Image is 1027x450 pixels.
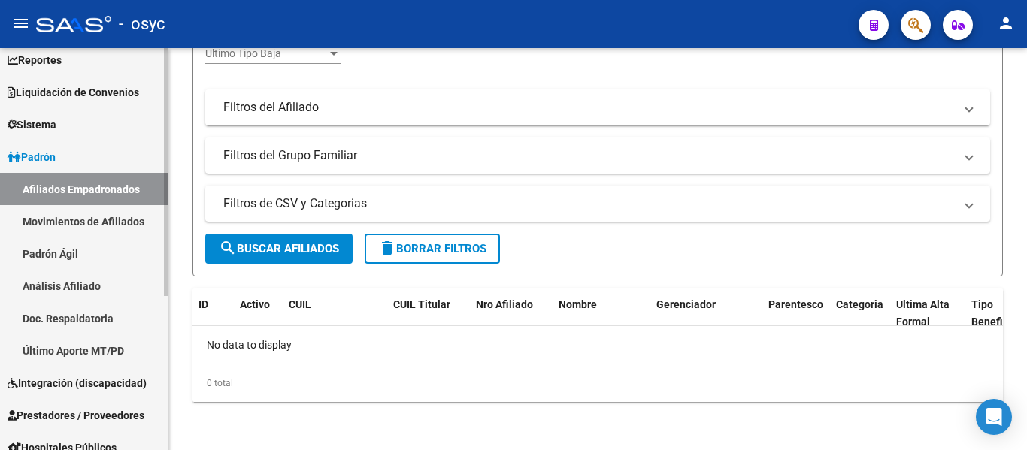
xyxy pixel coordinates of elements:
datatable-header-cell: Parentesco [762,288,830,338]
span: Prestadores / Proveedores [8,407,144,424]
span: Activo [240,298,270,310]
span: Buscar Afiliados [219,242,339,255]
button: Buscar Afiliados [205,234,353,264]
mat-icon: person [997,14,1015,32]
mat-icon: search [219,239,237,257]
mat-icon: menu [12,14,30,32]
mat-icon: delete [378,239,396,257]
mat-expansion-panel-header: Filtros del Afiliado [205,89,990,125]
span: Parentesco [768,298,823,310]
span: Categoria [836,298,883,310]
datatable-header-cell: CUIL [283,288,365,338]
span: Reportes [8,52,62,68]
span: Integración (discapacidad) [8,375,147,391]
mat-panel-title: Filtros del Grupo Familiar [223,147,954,164]
datatable-header-cell: Activo [234,288,283,338]
datatable-header-cell: Nro Afiliado [470,288,553,338]
span: Gerenciador [656,298,716,310]
mat-panel-title: Filtros del Afiliado [223,99,954,116]
span: Nombre [559,298,597,310]
div: Open Intercom Messenger [976,399,1012,435]
span: Borrar Filtros [378,242,486,255]
datatable-header-cell: Ultima Alta Formal [890,288,965,338]
span: Padrón [8,149,56,165]
div: 0 total [192,364,1003,402]
span: Ultimo Tipo Baja [205,47,327,60]
span: Nro Afiliado [476,298,533,310]
div: No data to display [192,326,1003,364]
datatable-header-cell: Tipo Beneficiario [965,288,1025,338]
span: Sistema [8,116,56,133]
datatable-header-cell: Categoria [830,288,890,338]
datatable-header-cell: Gerenciador [650,288,741,338]
span: Liquidación de Convenios [8,84,139,101]
datatable-header-cell: ID [192,288,234,338]
span: Ultima Alta Formal [896,298,950,328]
span: CUIL Titular [393,298,450,310]
datatable-header-cell: Nombre [553,288,650,338]
span: ID [198,298,208,310]
button: Borrar Filtros [365,234,500,264]
span: - osyc [119,8,165,41]
span: CUIL [289,298,311,310]
mat-expansion-panel-header: Filtros de CSV y Categorias [205,186,990,222]
datatable-header-cell: CUIL Titular [387,288,470,338]
mat-panel-title: Filtros de CSV y Categorias [223,195,954,212]
mat-expansion-panel-header: Filtros del Grupo Familiar [205,137,990,174]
